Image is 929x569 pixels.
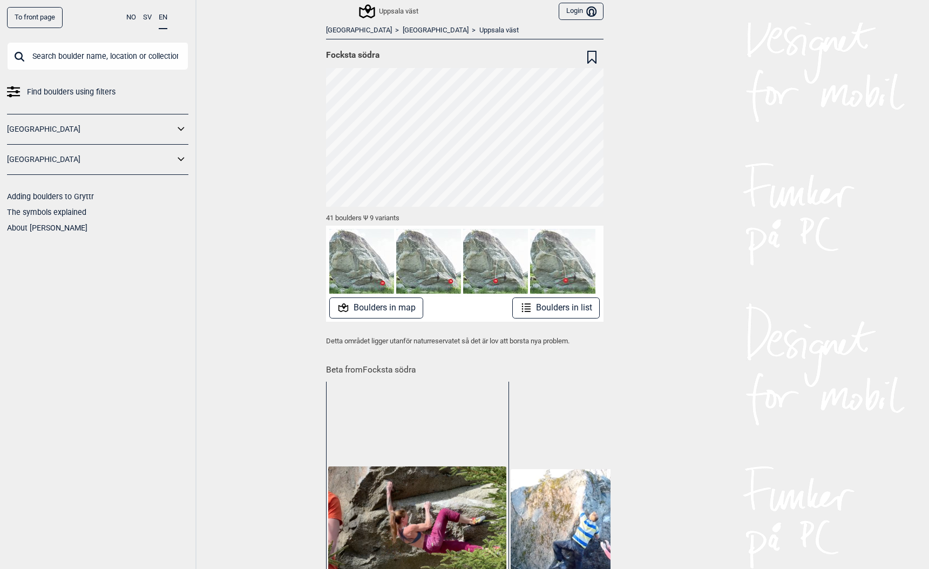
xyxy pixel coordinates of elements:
[326,50,379,60] span: Focksta södra
[395,26,399,35] span: >
[143,7,152,28] button: SV
[7,208,86,216] a: The symbols explained
[7,84,188,100] a: Find boulders using filters
[329,229,394,294] img: Stuprannan
[463,229,528,294] img: Captain bringdown
[479,26,519,35] a: Uppsala väst
[126,7,136,28] button: NO
[7,121,174,137] a: [GEOGRAPHIC_DATA]
[326,207,603,226] div: 41 boulders Ψ 9 variants
[329,297,423,319] button: Boulders in map
[361,5,418,18] div: Uppsala väst
[396,229,461,294] img: Mansion in the sky
[326,336,603,347] p: Detta området ligger utanför naturreservatet så det är lov att borsta nya problem.
[27,84,116,100] span: Find boulders using filters
[7,152,174,167] a: [GEOGRAPHIC_DATA]
[472,26,476,35] span: >
[7,223,87,232] a: About [PERSON_NAME]
[530,229,595,294] img: Jailbreak
[7,42,188,70] input: Search boulder name, location or collection
[326,26,392,35] a: [GEOGRAPHIC_DATA]
[7,192,94,201] a: Adding boulders to Gryttr
[7,7,63,28] a: To front page
[403,26,469,35] a: [GEOGRAPHIC_DATA]
[512,297,600,319] button: Boulders in list
[326,357,603,376] h1: Beta from Focksta södra
[559,3,603,21] button: Login
[159,7,167,29] button: EN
